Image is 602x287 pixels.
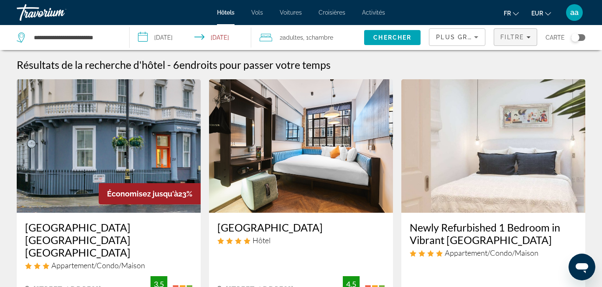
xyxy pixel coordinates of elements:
a: Croisières [319,9,345,16]
span: Chambre [309,34,333,41]
span: Adultes [283,34,303,41]
span: fr [504,10,511,17]
span: 2 [280,32,303,43]
a: Activités [362,9,385,16]
h1: Résultats de la recherche d'hôtel [17,58,165,71]
a: Newly Refurbished 1 Bedroom in Vibrant [GEOGRAPHIC_DATA] [410,221,577,246]
span: Plus grandes économies [436,34,536,40]
h2: 6 [173,58,331,71]
span: Chercher [373,34,411,41]
button: Search [364,30,421,45]
button: Filters [494,28,537,46]
span: , 1 [303,32,333,43]
button: Toggle map [565,34,585,41]
a: Vols [251,9,263,16]
iframe: Bouton de lancement de la fenêtre de messagerie [569,254,595,280]
img: New Road Hotel [209,79,393,213]
mat-select: Sort by [436,32,478,42]
span: - [167,58,171,71]
span: Carte [546,32,565,43]
div: 3 star Apartment [25,261,192,270]
a: Travorium [17,2,100,23]
a: [GEOGRAPHIC_DATA] [GEOGRAPHIC_DATA] [GEOGRAPHIC_DATA] [25,221,192,259]
span: Appartement/Condo/Maison [445,248,538,257]
span: Hôtel [253,236,270,245]
input: Search hotel destination [33,31,117,44]
div: 23% [99,183,201,204]
button: Change language [504,7,519,19]
span: Économisez jusqu'à [107,189,178,198]
a: [GEOGRAPHIC_DATA] [217,221,385,234]
img: OYO Townhouse New England Victoria [17,79,201,213]
span: endroits pour passer votre temps [179,58,331,71]
span: aa [570,8,579,17]
span: Appartement/Condo/Maison [51,261,145,270]
img: Newly Refurbished 1 Bedroom in Vibrant Notting Hill [401,79,585,213]
button: User Menu [564,4,585,21]
span: EUR [531,10,543,17]
a: Voitures [280,9,302,16]
div: 4 star Apartment [410,248,577,257]
button: Travelers: 2 adults, 0 children [251,25,364,50]
span: Filtre [500,34,524,40]
div: 4 star Hotel [217,236,385,245]
button: Select check in and out date [130,25,251,50]
a: Hôtels [217,9,235,16]
button: Change currency [531,7,551,19]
